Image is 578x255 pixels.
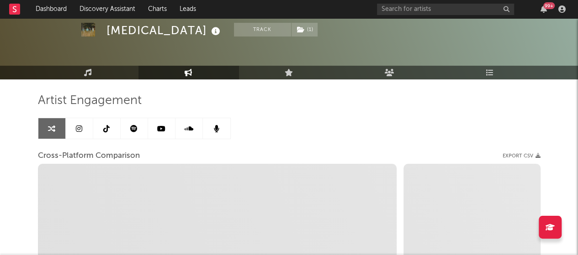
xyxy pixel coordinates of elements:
[38,151,140,161] span: Cross-Platform Comparison
[291,23,318,36] span: ( 1 )
[234,23,291,36] button: Track
[543,2,555,9] div: 99 +
[106,23,223,38] div: [MEDICAL_DATA]
[38,95,142,106] span: Artist Engagement
[503,153,541,159] button: Export CSV
[377,4,514,15] input: Search for artists
[541,5,547,13] button: 99+
[292,23,318,36] button: (1)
